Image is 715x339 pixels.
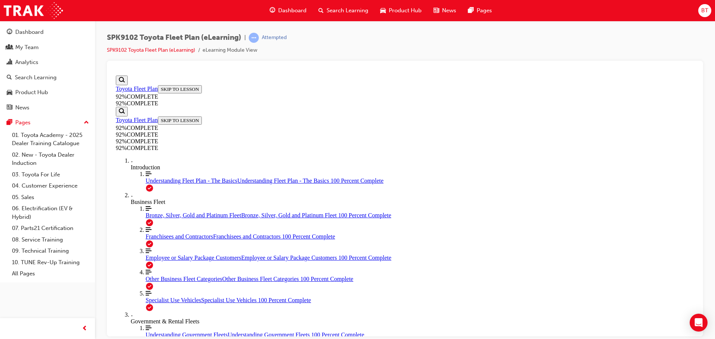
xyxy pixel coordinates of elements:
[107,47,195,53] a: SPK9102 Toyota Fleet Plan (eLearning)
[318,6,324,15] span: search-icon
[312,3,374,18] a: search-iconSearch Learning
[327,6,368,15] span: Search Learning
[3,116,92,129] button: Pages
[9,234,92,246] a: 08. Service Training
[3,34,15,44] button: Show Search Bar
[3,44,45,51] a: Toyota Fleet Plan
[9,223,92,234] a: 07. Parts21 Certification
[203,46,257,55] li: eLearning Module View
[3,71,92,84] a: Search Learning
[33,133,581,146] a: Bronze, Silver, Gold and Platinum Fleet 100 Percent Complete
[82,324,88,333] span: prev-icon
[18,133,581,239] div: Course Section for Business Fleet , with 5 Lessons
[374,3,428,18] a: car-iconProduct Hub
[18,119,581,133] div: Toggle Business Fleet Section
[698,4,711,17] button: BT
[701,6,708,15] span: BT
[262,34,287,41] div: Attempted
[380,6,386,15] span: car-icon
[3,41,92,54] a: My Team
[128,140,279,146] span: Bronze, Silver, Gold and Platinum Fleet 100 Percent Complete
[690,314,708,332] div: Open Intercom Messenger
[7,105,12,111] span: news-icon
[107,33,241,42] span: SPK9102 Toyota Fleet Plan (eLearning)
[109,203,241,210] span: Other Business Fleet Categories 100 Percent Complete
[15,118,31,127] div: Pages
[477,6,492,15] span: Pages
[462,3,498,18] a: pages-iconPages
[18,246,581,252] div: Government & Rental Fleets
[45,13,89,21] button: SKIP TO LESSON
[442,6,456,15] span: News
[3,86,92,99] a: Product Hub
[433,6,439,15] span: news-icon
[3,28,581,34] div: 92 % COMPLETE
[3,3,581,34] section: Course Information
[18,85,581,98] div: Toggle Introduction Section
[15,58,38,67] div: Analytics
[264,3,312,18] a: guage-iconDashboard
[9,149,92,169] a: 02. New - Toyota Dealer Induction
[115,259,251,265] span: Understanding Government Fleets 100 Percent Complete
[15,43,39,52] div: My Team
[33,203,109,210] span: Other Business Fleet Categories
[33,196,581,210] a: Other Business Fleet Categories 100 Percent Complete
[7,89,12,96] span: car-icon
[33,218,581,231] a: Specialist Use Vehicles 100 Percent Complete
[33,224,88,231] span: Specialist Use Vehicles
[270,6,275,15] span: guage-icon
[3,72,581,79] div: 92 % COMPLETE
[15,73,57,82] div: Search Learning
[18,98,581,119] div: Course Section for Introduction, with 1 Lessons
[3,59,102,65] div: 92 % COMPLETE
[7,29,12,36] span: guage-icon
[88,224,198,231] span: Specialist Use Vehicles 100 Percent Complete
[33,175,581,189] a: Employee or Salary Package Customers 100 Percent Complete
[249,33,259,43] span: learningRecordVerb_ATTEMPT-icon
[15,103,29,112] div: News
[3,13,45,19] a: Toyota Fleet Plan
[9,169,92,180] a: 03. Toyota For Life
[9,268,92,279] a: All Pages
[7,59,12,66] span: chart-icon
[3,25,92,39] a: Dashboard
[33,161,100,167] span: Franchisees and Contractors
[15,28,44,36] div: Dashboard
[33,252,581,266] a: Understanding Government Fleets 100 Percent Complete
[3,65,581,72] div: 92 % COMPLETE
[389,6,422,15] span: Product Hub
[18,126,581,133] div: Business Fleet
[7,74,12,81] span: search-icon
[278,6,306,15] span: Dashboard
[7,119,12,126] span: pages-icon
[9,257,92,268] a: 10. TUNE Rev-Up Training
[428,3,462,18] a: news-iconNews
[33,140,128,146] span: Bronze, Silver, Gold and Platinum Fleet
[9,129,92,149] a: 01. Toyota Academy - 2025 Dealer Training Catalogue
[128,182,279,188] span: Employee or Salary Package Customers 100 Percent Complete
[4,2,63,19] img: Trak
[7,44,12,51] span: people-icon
[84,118,89,128] span: up-icon
[18,252,581,295] div: Course Section for Government & Rental Fleets, with 2 Lessons
[124,105,271,111] span: Understanding Fleet Plan - The Basics 100 Percent Complete
[18,92,581,98] div: Introduction
[3,3,15,13] button: Show Search Bar
[3,21,581,28] div: 92 % COMPLETE
[9,180,92,192] a: 04. Customer Experience
[15,88,48,97] div: Product Hub
[3,101,92,115] a: News
[468,6,474,15] span: pages-icon
[33,182,128,188] span: Employee or Salary Package Customers
[9,192,92,203] a: 05. Sales
[3,52,102,59] div: 92 % COMPLETE
[9,203,92,223] a: 06. Electrification (EV & Hybrid)
[33,154,581,167] a: Franchisees and Contractors 100 Percent Complete
[18,239,581,252] div: Toggle Government & Rental Fleets Section
[33,105,124,111] span: Understanding Fleet Plan - The Basics
[33,98,581,112] a: Understanding Fleet Plan - The Basics 100 Percent Complete
[9,245,92,257] a: 09. Technical Training
[244,33,246,42] span: |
